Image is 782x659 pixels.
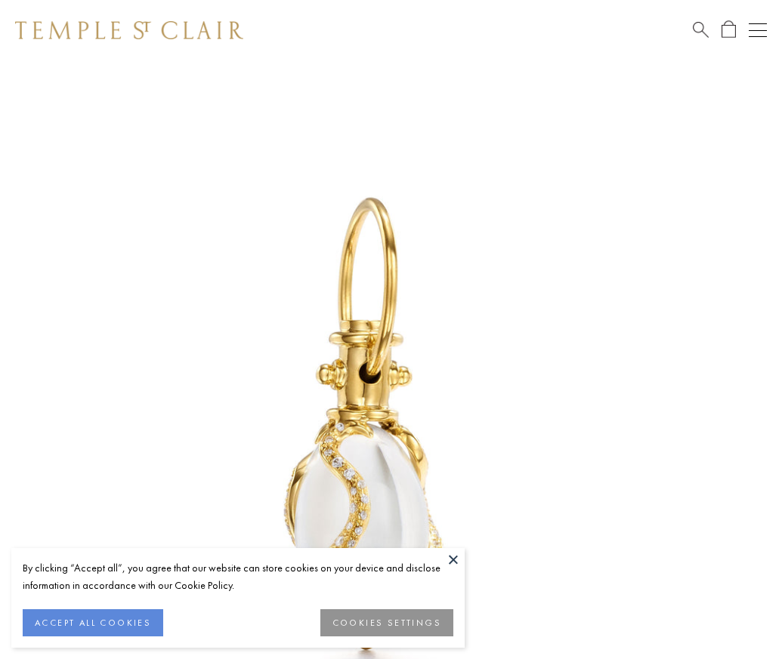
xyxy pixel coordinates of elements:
[693,20,709,39] a: Search
[15,21,243,39] img: Temple St. Clair
[722,20,736,39] a: Open Shopping Bag
[749,21,767,39] button: Open navigation
[320,609,453,636] button: COOKIES SETTINGS
[23,609,163,636] button: ACCEPT ALL COOKIES
[23,559,453,594] div: By clicking “Accept all”, you agree that our website can store cookies on your device and disclos...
